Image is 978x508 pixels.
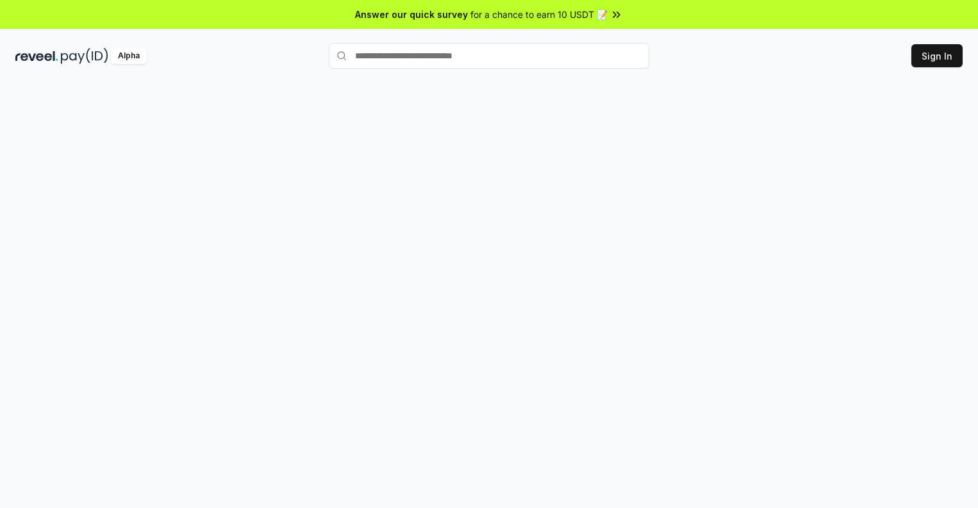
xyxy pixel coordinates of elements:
[470,8,608,21] span: for a chance to earn 10 USDT 📝
[355,8,468,21] span: Answer our quick survey
[15,48,58,64] img: reveel_dark
[61,48,108,64] img: pay_id
[911,44,963,67] button: Sign In
[111,48,147,64] div: Alpha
